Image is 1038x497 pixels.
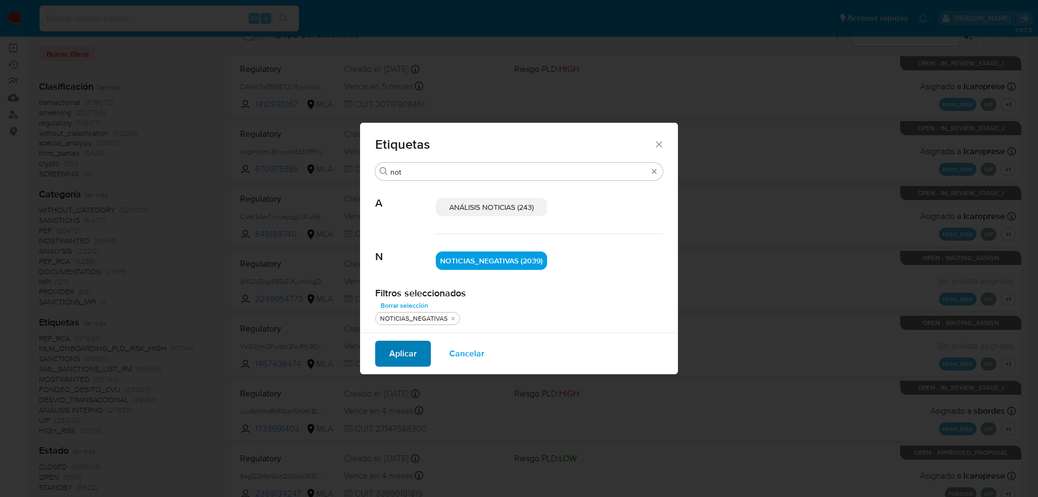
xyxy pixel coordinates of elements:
[381,300,428,311] span: Borrar selección
[435,341,498,367] button: Cancelar
[375,341,431,367] button: Aplicar
[650,167,658,176] button: Borrar
[436,198,547,216] div: ANÁLISIS NOTICIAS (243)
[375,287,663,299] h2: Filtros seleccionados
[449,342,484,366] span: Cancelar
[375,234,436,263] span: N
[436,251,547,270] div: NOTICIAS_NEGATIVAS (2039)
[375,181,436,210] span: A
[390,167,648,177] input: Buscar filtro
[440,255,543,266] span: NOTICIAS_NEGATIVAS (2039)
[389,342,417,366] span: Aplicar
[375,138,654,151] span: Etiquetas
[378,314,450,323] div: NOTICIAS_NEGATIVAS
[380,167,388,176] button: Buscar
[449,314,457,323] button: quitar NOTICIAS_NEGATIVAS
[375,299,434,312] button: Borrar selección
[449,202,534,213] span: ANÁLISIS NOTICIAS (243)
[654,139,663,149] button: Cerrar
